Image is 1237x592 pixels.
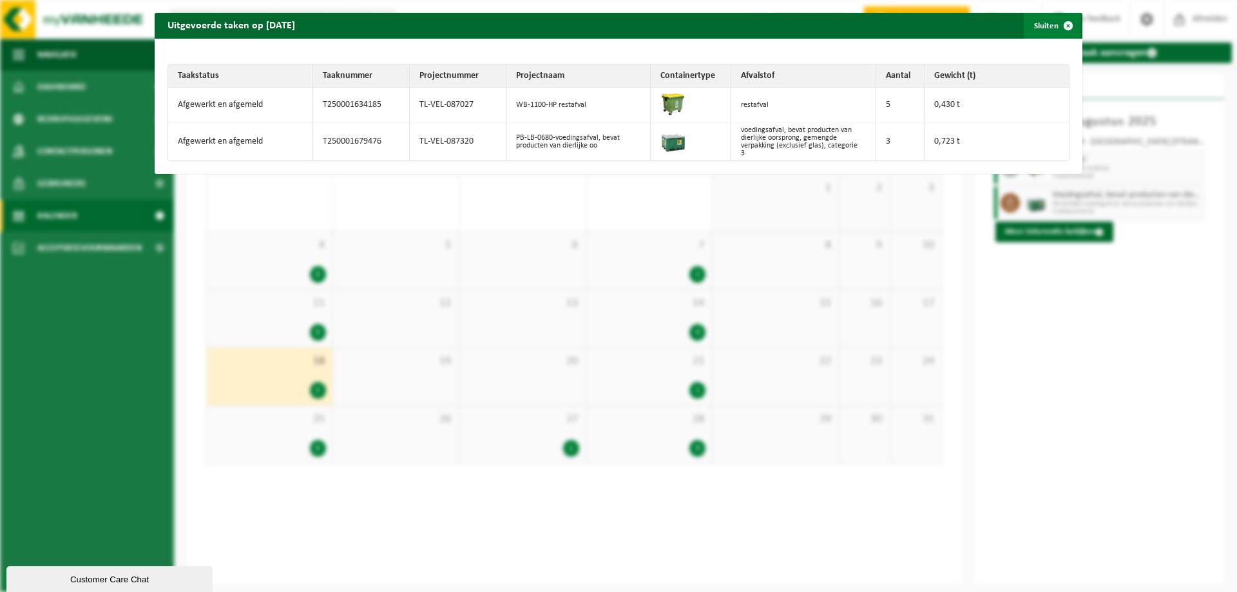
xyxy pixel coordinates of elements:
[1024,13,1081,39] button: Sluiten
[651,65,731,88] th: Containertype
[506,65,651,88] th: Projectnaam
[410,88,506,123] td: TL-VEL-087027
[876,123,925,160] td: 3
[660,91,686,117] img: WB-1100-HPE-GN-51
[313,123,410,160] td: T250001679476
[731,65,876,88] th: Afvalstof
[925,123,1069,160] td: 0,723 t
[876,65,925,88] th: Aantal
[410,65,506,88] th: Projectnummer
[168,65,313,88] th: Taakstatus
[506,88,651,123] td: WB-1100-HP restafval
[410,123,506,160] td: TL-VEL-087320
[925,88,1069,123] td: 0,430 t
[313,65,410,88] th: Taaknummer
[168,88,313,123] td: Afgewerkt en afgemeld
[731,88,876,123] td: restafval
[876,88,925,123] td: 5
[155,13,308,37] h2: Uitgevoerde taken op [DATE]
[313,88,410,123] td: T250001634185
[731,123,876,160] td: voedingsafval, bevat producten van dierlijke oorsprong, gemengde verpakking (exclusief glas), cat...
[6,564,215,592] iframe: chat widget
[925,65,1069,88] th: Gewicht (t)
[660,128,686,153] img: PB-LB-0680-HPE-GN-01
[168,123,313,160] td: Afgewerkt en afgemeld
[506,123,651,160] td: PB-LB-0680-voedingsafval, bevat producten van dierlijke oo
